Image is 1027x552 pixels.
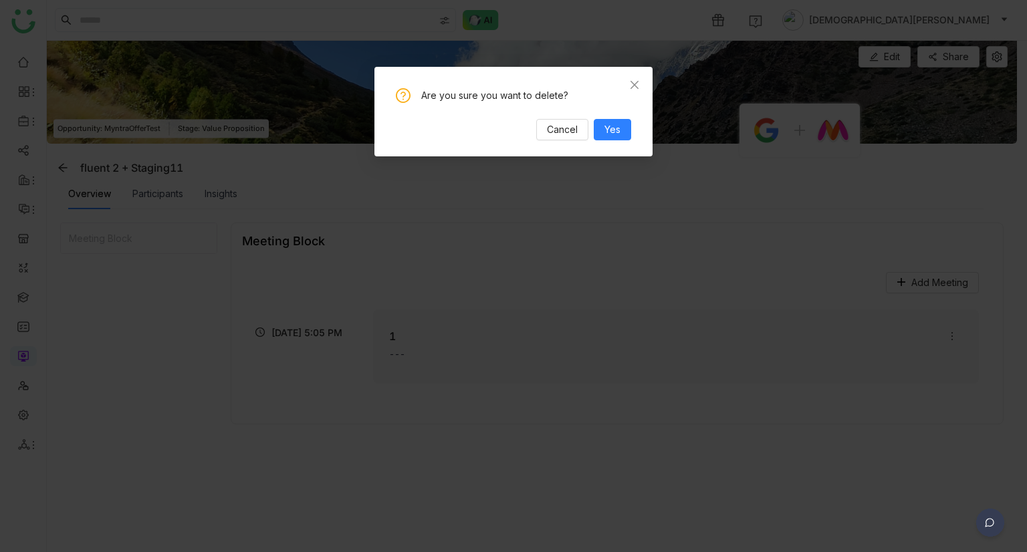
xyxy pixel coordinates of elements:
img: dsr-chat-floating.svg [974,509,1007,542]
button: Yes [594,119,631,140]
button: Cancel [536,119,588,140]
span: Yes [604,122,620,137]
span: Cancel [547,122,578,137]
button: Close [616,67,653,103]
div: Are you sure you want to delete? [421,88,631,103]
